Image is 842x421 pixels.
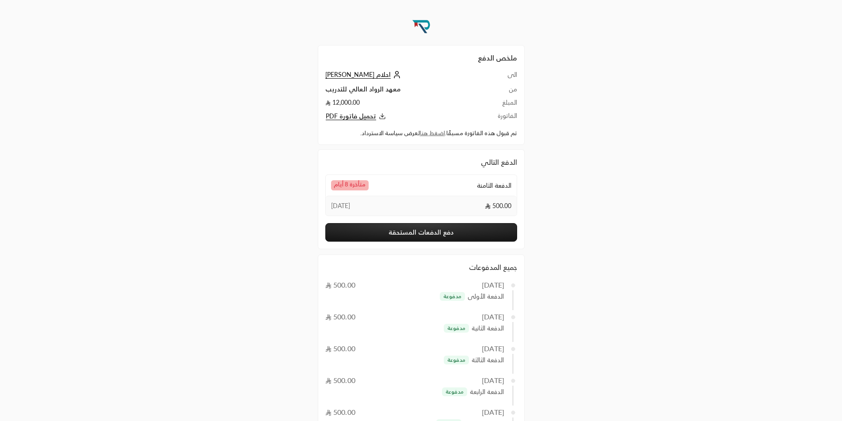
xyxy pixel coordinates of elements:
[325,312,355,321] span: 500.00
[479,70,517,85] td: الى
[325,157,517,167] div: الدفع التالي
[325,344,355,353] span: 500.00
[447,357,465,364] span: مدفوعة
[482,280,504,290] div: [DATE]
[325,53,517,63] h2: ملخص الدفع
[409,14,433,38] img: Company Logo
[479,85,517,98] td: من
[325,111,479,121] button: تحميل فاتورة PDF
[482,343,504,354] div: [DATE]
[325,223,517,242] button: دفع الدفعات المستحقة
[325,129,517,138] div: تم قبول هذه الفاتورة مسبقًا. لعرض سياسة الاسترداد.
[325,376,355,384] span: 500.00
[325,85,479,98] td: معهد الرواد العالي للتدريب
[477,181,511,190] span: الدفعة الثامنة
[325,281,355,289] span: 500.00
[325,71,391,79] span: احلام [PERSON_NAME]
[472,356,504,365] span: الدفعة الثالثة
[482,375,504,386] div: [DATE]
[479,111,517,121] td: الفاتورة
[470,387,504,397] span: الدفعة الرابعة
[443,293,461,300] span: مدفوعة
[325,98,479,111] td: 12,000.00
[420,129,445,137] a: اضغط هنا
[479,98,517,111] td: المبلغ
[325,262,517,273] div: جميع المدفوعات
[325,71,403,78] a: احلام [PERSON_NAME]
[326,112,376,120] span: تحميل فاتورة PDF
[446,388,464,395] span: مدفوعة
[485,201,511,210] span: 500.00
[482,311,504,322] div: [DATE]
[482,407,504,417] div: [DATE]
[325,408,355,416] span: 500.00
[472,324,504,333] span: الدفعة الثانية
[447,325,465,332] span: مدفوعة
[331,180,369,190] span: متأخرة 8 أيام
[468,292,504,301] span: الدفعة الأولى
[331,201,350,210] span: [DATE]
